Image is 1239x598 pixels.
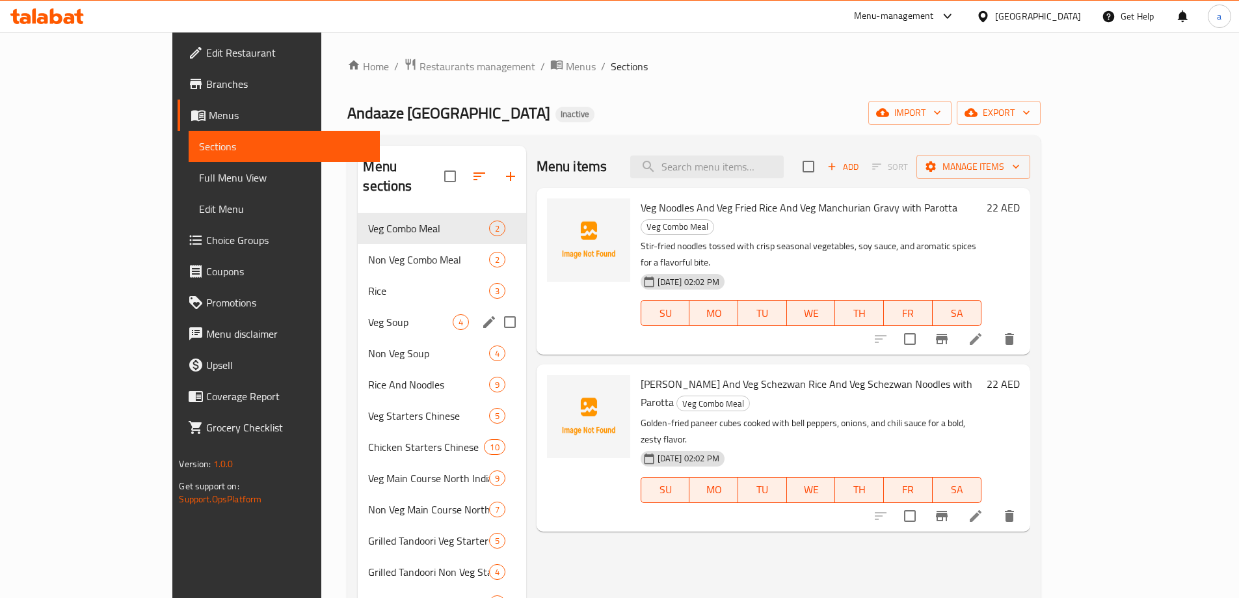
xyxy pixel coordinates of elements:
div: items [484,439,505,455]
a: Restaurants management [404,58,535,75]
h6: 22 AED [987,198,1020,217]
div: Grilled Tandoori Non Veg Starters4 [358,556,526,588]
a: Menus [550,58,596,75]
span: Sections [611,59,648,74]
span: Veg Noodles And Veg Fried Rice And Veg Manchurian Gravy with Parotta [641,198,957,217]
button: TU [738,477,787,503]
div: items [489,408,505,424]
span: TH [840,480,879,499]
span: 4 [453,316,468,329]
nav: breadcrumb [347,58,1040,75]
div: Rice And Noodles9 [358,369,526,400]
div: items [489,470,505,486]
div: items [453,314,469,330]
span: TU [743,480,782,499]
span: 7 [490,504,505,516]
span: MO [695,480,733,499]
a: Edit menu item [968,508,983,524]
div: items [489,346,505,361]
button: WE [787,300,836,326]
span: WE [792,480,831,499]
button: SA [933,300,981,326]
button: Branch-specific-item [926,500,957,532]
h2: Menu sections [363,157,444,196]
div: Grilled Tandoori Veg Starters5 [358,525,526,556]
span: Veg Main Course North Indian [368,470,488,486]
span: SU [646,480,685,499]
div: Veg Soup4edit [358,306,526,338]
span: Menu disclaimer [206,326,369,342]
span: Grilled Tandoori Veg Starters [368,533,488,549]
a: Coverage Report [178,381,379,412]
span: Full Menu View [199,170,369,185]
span: Version: [179,455,211,472]
a: Sections [189,131,379,162]
div: Veg Combo Meal [368,221,488,236]
span: [PERSON_NAME] And Veg Schezwan Rice And Veg Schezwan Noodles with Parotta [641,374,972,412]
div: Non Veg Combo Meal2 [358,244,526,275]
span: TH [840,304,879,323]
a: Full Menu View [189,162,379,193]
span: Edit Restaurant [206,45,369,61]
button: WE [787,477,836,503]
span: export [967,105,1030,121]
button: import [868,101,952,125]
a: Promotions [178,287,379,318]
button: FR [884,300,933,326]
h6: 22 AED [987,375,1020,393]
p: Stir-fried noodles tossed with crisp seasonal vegetables, soy sauce, and aromatic spices for a fl... [641,238,981,271]
div: Chicken Starters Chinese10 [358,431,526,463]
div: Inactive [555,107,594,122]
span: Manage items [927,159,1020,175]
span: Non Veg Soup [368,346,488,361]
div: items [489,221,505,236]
div: Menu-management [854,8,934,24]
img: Veg Noodles And Veg Fried Rice And Veg Manchurian Gravy with Parotta [547,198,630,282]
input: search [630,156,784,178]
span: Veg Soup [368,314,452,330]
button: MO [689,477,738,503]
span: Coupons [206,264,369,279]
span: Chicken Starters Chinese [368,439,484,455]
span: FR [889,304,927,323]
span: 10 [485,441,504,454]
span: Grilled Tandoori Non Veg Starters [368,564,488,580]
button: FR [884,477,933,503]
span: TU [743,304,782,323]
a: Edit Menu [189,193,379,224]
span: Add [825,159,860,174]
span: import [879,105,941,121]
a: Menus [178,100,379,131]
span: Promotions [206,295,369,310]
a: Support.OpsPlatform [179,491,261,508]
div: Non Veg Main Course North Indian7 [358,494,526,525]
span: MO [695,304,733,323]
button: TU [738,300,787,326]
button: Add [822,157,864,177]
span: Select all sections [436,163,464,190]
span: [DATE] 02:02 PM [652,452,725,465]
button: delete [994,323,1025,355]
button: delete [994,500,1025,532]
button: Branch-specific-item [926,323,957,355]
span: Sort sections [464,161,495,192]
a: Grocery Checklist [178,412,379,443]
span: Edit Menu [199,201,369,217]
button: edit [479,312,499,332]
a: Choice Groups [178,224,379,256]
span: Restaurants management [420,59,535,74]
button: MO [689,300,738,326]
div: Veg Combo Meal2 [358,213,526,244]
span: Veg Combo Meal [641,219,713,234]
div: Veg Starters Chinese5 [358,400,526,431]
button: SU [641,477,690,503]
span: Non Veg Combo Meal [368,252,488,267]
span: a [1217,9,1221,23]
span: Branches [206,76,369,92]
span: FR [889,480,927,499]
span: Menus [209,107,369,123]
a: Edit Restaurant [178,37,379,68]
span: Rice [368,283,488,299]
